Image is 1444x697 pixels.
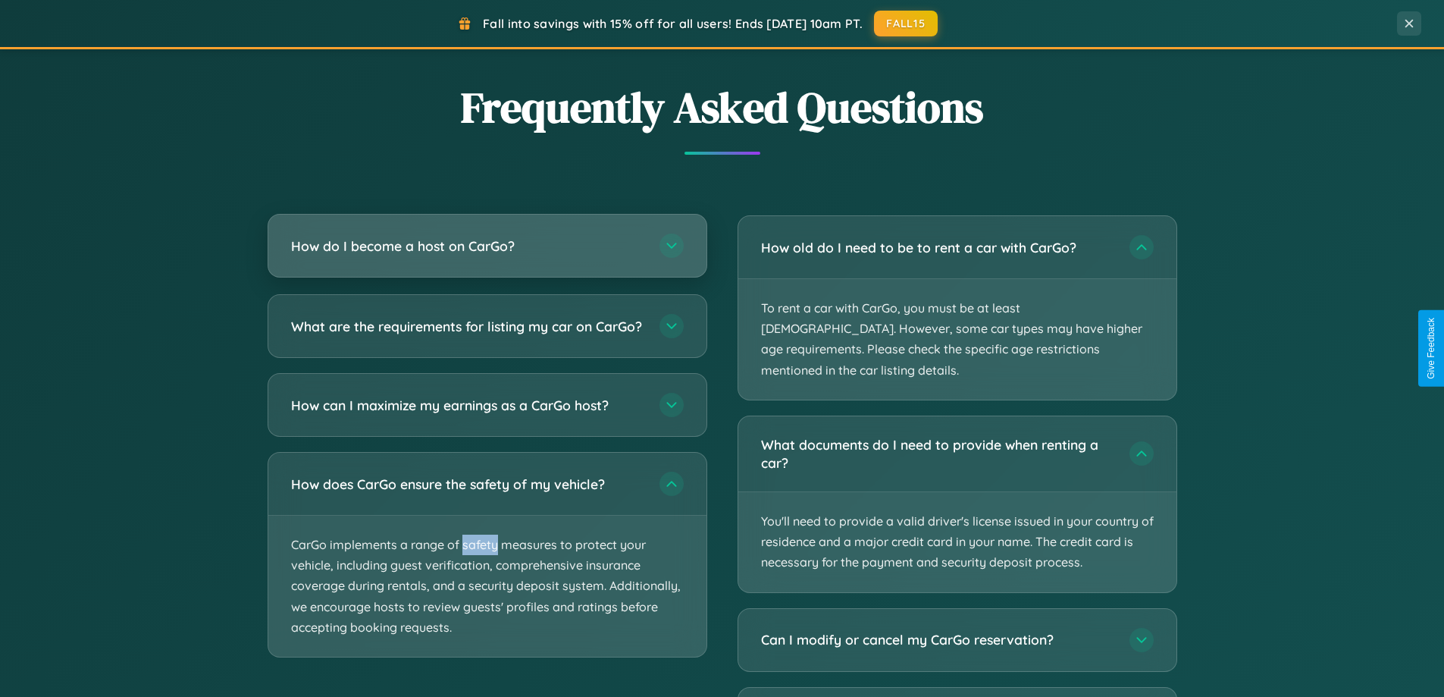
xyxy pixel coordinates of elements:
[268,78,1177,137] h2: Frequently Asked Questions
[761,238,1114,257] h3: How old do I need to be to rent a car with CarGo?
[291,396,644,415] h3: How can I maximize my earnings as a CarGo host?
[761,435,1114,473] h3: What documents do I need to provide when renting a car?
[874,11,938,36] button: FALL15
[761,630,1114,649] h3: Can I modify or cancel my CarGo reservation?
[291,475,644,494] h3: How does CarGo ensure the safety of my vehicle?
[291,317,644,336] h3: What are the requirements for listing my car on CarGo?
[738,279,1176,400] p: To rent a car with CarGo, you must be at least [DEMOGRAPHIC_DATA]. However, some car types may ha...
[291,237,644,256] h3: How do I become a host on CarGo?
[268,516,706,657] p: CarGo implements a range of safety measures to protect your vehicle, including guest verification...
[738,492,1176,592] p: You'll need to provide a valid driver's license issued in your country of residence and a major c...
[483,16,863,31] span: Fall into savings with 15% off for all users! Ends [DATE] 10am PT.
[1426,318,1436,379] div: Give Feedback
